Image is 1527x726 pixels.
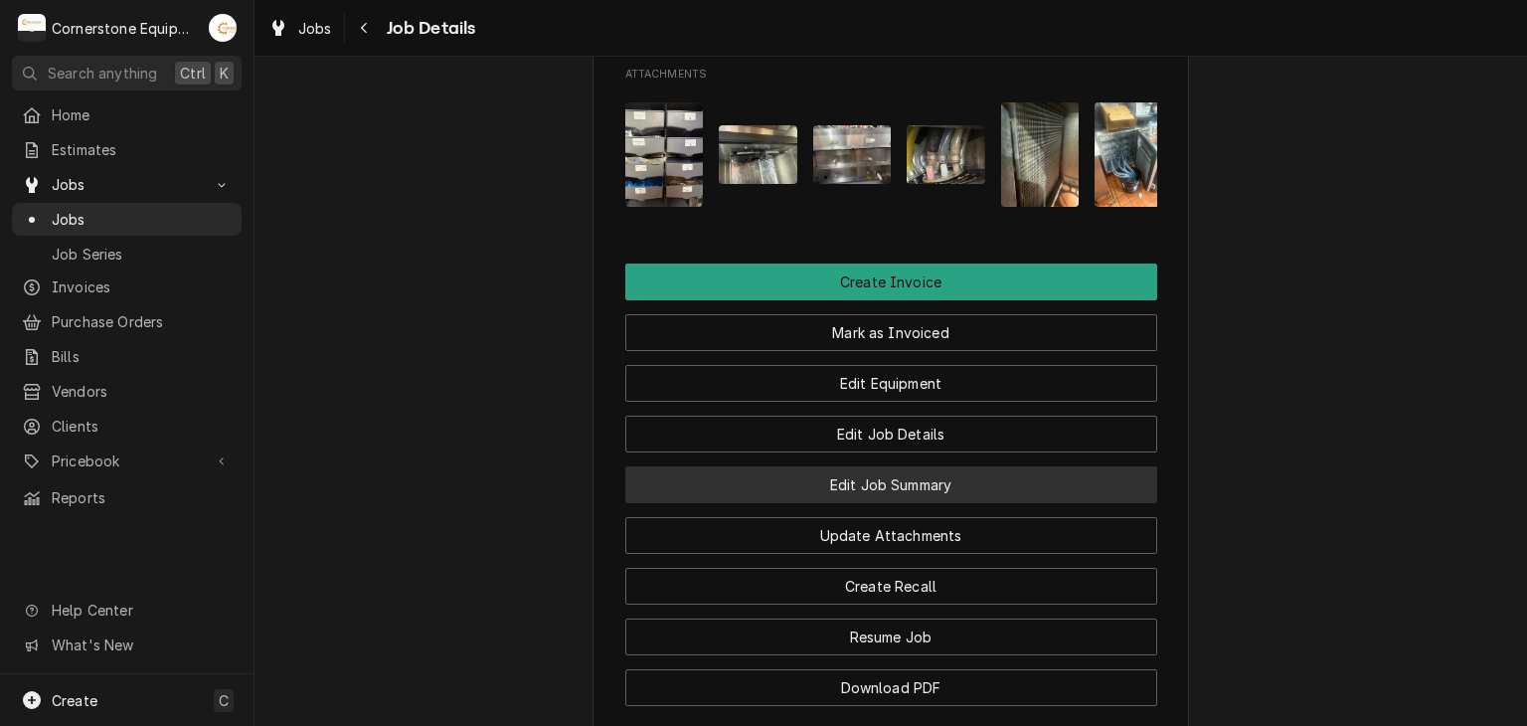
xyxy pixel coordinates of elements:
img: VN0BtijQQdisoeZMWarY [907,125,985,184]
button: Search anythingCtrlK [12,56,242,91]
span: Home [52,104,232,125]
span: Vendors [52,381,232,402]
div: AB [209,14,237,42]
a: Purchase Orders [12,305,242,338]
span: Job Details [381,15,476,42]
a: Clients [12,410,242,443]
span: Attachments [625,67,1157,83]
span: Ctrl [180,63,206,84]
span: Attachments [625,87,1157,223]
img: 07K5UX5YS3acoSZRZHI4 [1095,102,1173,207]
div: Button Group Row [625,554,1157,605]
div: Cornerstone Equipment Repair, LLC's Avatar [18,14,46,42]
span: C [219,690,229,711]
a: Job Series [12,238,242,271]
div: Button Group Row [625,503,1157,554]
span: Help Center [52,600,230,621]
span: Search anything [48,63,157,84]
button: Navigate back [349,12,381,44]
img: JAnJfp7YTGOGxthffWDC [719,125,797,184]
div: Button Group Row [625,264,1157,300]
span: Estimates [52,139,232,160]
a: Vendors [12,375,242,408]
span: What's New [52,635,230,655]
button: Create Recall [625,568,1157,605]
img: ugaAKgfwQhanX3CddU9w [625,102,704,207]
div: Button Group Row [625,605,1157,655]
span: Create [52,692,97,709]
a: Jobs [12,203,242,236]
button: Update Attachments [625,517,1157,554]
a: Bills [12,340,242,373]
a: Go to Help Center [12,594,242,627]
div: Button Group Row [625,453,1157,503]
span: Clients [52,416,232,437]
div: Andrew Buigues's Avatar [209,14,237,42]
span: Jobs [52,209,232,230]
span: Bills [52,346,232,367]
span: Job Series [52,244,232,265]
span: K [220,63,229,84]
button: Edit Equipment [625,365,1157,402]
button: Create Invoice [625,264,1157,300]
div: Button Group Row [625,300,1157,351]
div: Button Group [625,264,1157,706]
a: Jobs [260,12,340,45]
div: Cornerstone Equipment Repair, LLC [52,18,198,39]
button: Mark as Invoiced [625,314,1157,351]
span: Jobs [298,18,332,39]
span: Reports [52,487,232,508]
a: Go to Jobs [12,168,242,201]
div: Attachments [625,67,1157,222]
button: Download PDF [625,669,1157,706]
img: oURe2i5XQWOoSWACbwn5 [813,125,892,184]
a: Home [12,98,242,131]
span: Pricebook [52,451,202,471]
img: cFmsxiEVRgK4TmzqahSC [1001,102,1080,207]
div: Button Group Row [625,351,1157,402]
a: Estimates [12,133,242,166]
span: Purchase Orders [52,311,232,332]
button: Edit Job Details [625,416,1157,453]
button: Edit Job Summary [625,466,1157,503]
a: Go to What's New [12,629,242,661]
a: Go to Pricebook [12,445,242,477]
div: C [18,14,46,42]
span: Invoices [52,276,232,297]
span: Jobs [52,174,202,195]
button: Resume Job [625,619,1157,655]
div: Button Group Row [625,402,1157,453]
div: Button Group Row [625,655,1157,706]
a: Invoices [12,271,242,303]
a: Reports [12,481,242,514]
